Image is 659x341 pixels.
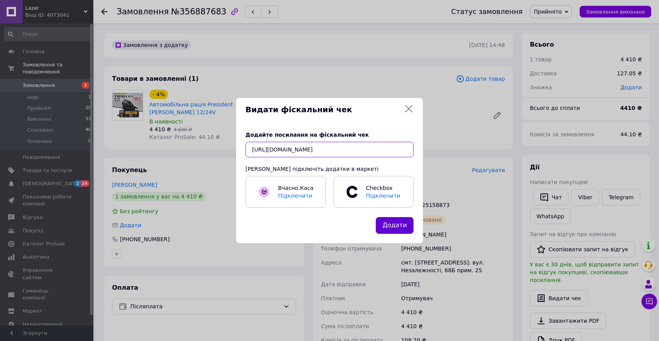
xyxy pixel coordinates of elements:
span: Підключити [366,193,400,199]
span: Додайте посилання на фіскальний чек [245,132,369,138]
input: URL чека [245,142,414,157]
span: Checkbox [362,184,405,200]
button: Додати [376,217,414,234]
span: Видати фіскальний чек [245,104,401,115]
div: [PERSON_NAME] підключіть додатки в маркеті [245,165,414,173]
a: CheckboxПідключити [333,176,414,208]
span: Підключити [278,193,312,199]
a: Вчасно.КасаПідключити [245,176,326,208]
span: Вчасно.Каса [278,185,314,191]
